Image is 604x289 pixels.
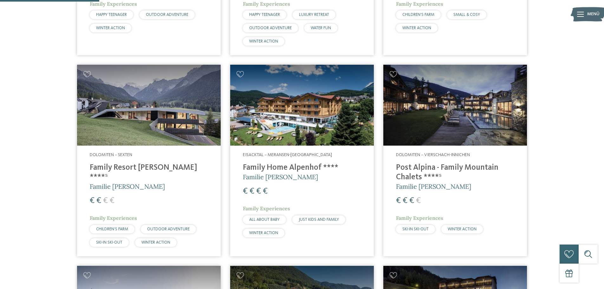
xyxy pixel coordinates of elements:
[402,227,429,231] span: SKI-IN SKI-OUT
[396,153,470,157] span: Dolomiten – Vierschach-Innichen
[141,240,170,245] span: WINTER ACTION
[396,197,401,205] span: €
[396,163,514,182] h4: Post Alpina - Family Mountain Chalets ****ˢ
[90,163,208,182] h4: Family Resort [PERSON_NAME] ****ˢ
[243,153,332,157] span: Eisacktal – Meransen-[GEOGRAPHIC_DATA]
[249,26,292,30] span: OUTDOOR ADVENTURE
[96,227,128,231] span: CHILDREN’S FARM
[243,173,318,181] span: Familie [PERSON_NAME]
[396,182,471,190] span: Familie [PERSON_NAME]
[110,197,114,205] span: €
[453,13,480,17] span: SMALL & COSY
[77,65,221,256] a: Familienhotels gesucht? Hier findet ihr die besten! Dolomiten – Sexten Family Resort [PERSON_NAME...
[103,197,108,205] span: €
[96,240,122,245] span: SKI-IN SKI-OUT
[230,65,374,146] img: Family Home Alpenhof ****
[90,197,94,205] span: €
[249,231,278,235] span: WINTER ACTION
[256,187,261,195] span: €
[396,215,443,221] span: Family Experiences
[263,187,268,195] span: €
[243,205,290,212] span: Family Experiences
[402,13,434,17] span: CHILDREN’S FARM
[448,227,477,231] span: WINTER ACTION
[311,26,331,30] span: WATER FUN
[243,163,361,173] h4: Family Home Alpenhof ****
[146,13,188,17] span: OUTDOOR ADVENTURE
[396,1,443,7] span: Family Experiences
[96,13,127,17] span: HAPPY TEENAGER
[402,26,431,30] span: WINTER ACTION
[96,197,101,205] span: €
[243,187,248,195] span: €
[147,227,190,231] span: OUTDOOR ADVENTURE
[96,26,125,30] span: WINTER ACTION
[409,197,414,205] span: €
[416,197,421,205] span: €
[383,65,527,146] img: Post Alpina - Family Mountain Chalets ****ˢ
[77,65,221,146] img: Family Resort Rainer ****ˢ
[403,197,407,205] span: €
[90,153,132,157] span: Dolomiten – Sexten
[243,1,290,7] span: Family Experiences
[90,1,137,7] span: Family Experiences
[249,13,280,17] span: HAPPY TEENAGER
[299,13,329,17] span: LUXURY RETREAT
[249,218,280,222] span: ALL ABOUT BABY
[90,215,137,221] span: Family Experiences
[90,182,165,190] span: Familie [PERSON_NAME]
[383,65,527,256] a: Familienhotels gesucht? Hier findet ihr die besten! Dolomiten – Vierschach-Innichen Post Alpina -...
[250,187,254,195] span: €
[230,65,374,256] a: Familienhotels gesucht? Hier findet ihr die besten! Eisacktal – Meransen-[GEOGRAPHIC_DATA] Family...
[299,218,339,222] span: JUST KIDS AND FAMILY
[249,39,278,43] span: WINTER ACTION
